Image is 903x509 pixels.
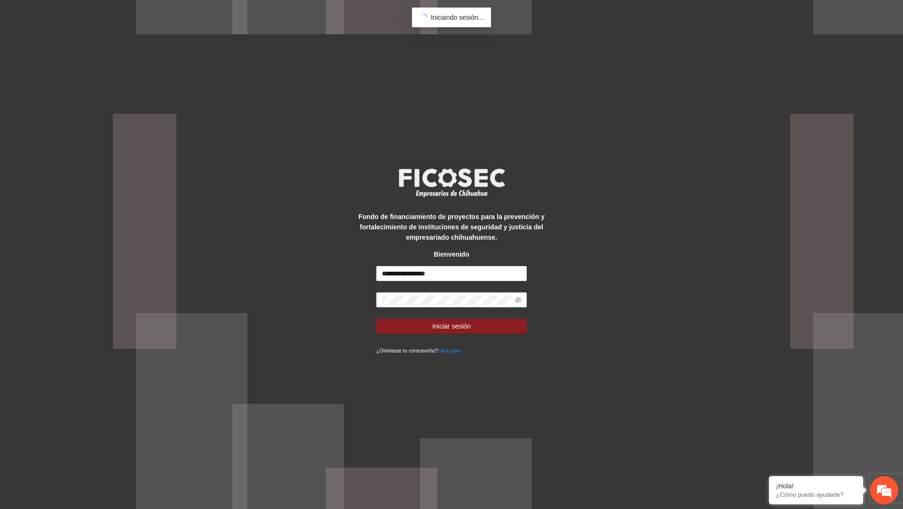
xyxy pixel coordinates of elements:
[776,482,856,490] div: ¡Hola!
[434,251,469,258] strong: Bienvenido
[776,491,856,498] p: ¿Cómo puedo ayudarte?
[418,12,428,23] span: loading
[515,297,522,303] span: eye-invisible
[393,165,510,200] img: logo
[376,319,527,334] button: Iniciar sesión
[431,14,483,21] span: Iniciando sesión...
[358,213,545,241] strong: Fondo de financiamiento de proyectos para la prevención y fortalecimiento de instituciones de seg...
[376,348,460,353] small: ¿Olvidaste tu contraseña?
[438,348,461,353] a: Click aqui
[432,321,471,331] span: Iniciar sesión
